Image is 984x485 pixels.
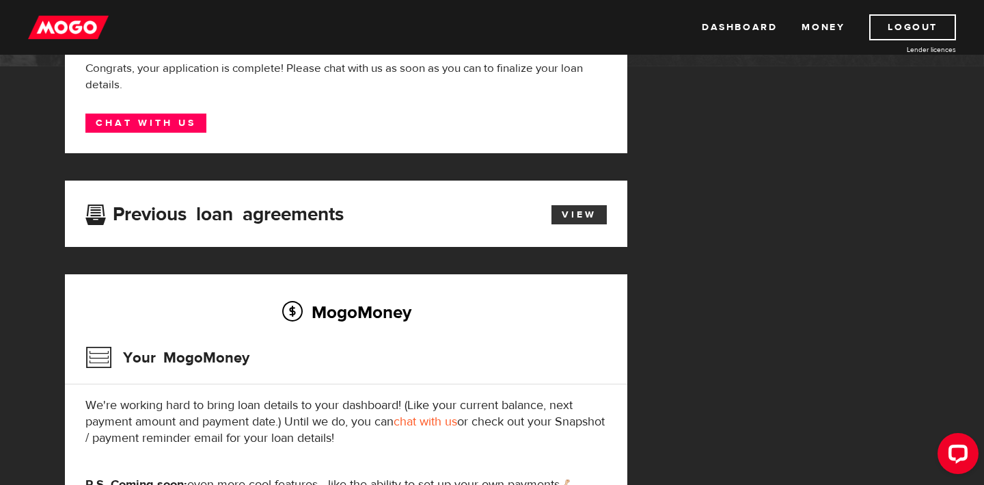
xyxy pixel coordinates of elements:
[394,414,457,430] a: chat with us
[28,14,109,40] img: mogo_logo-11ee424be714fa7cbb0f0f49df9e16ec.png
[869,14,956,40] a: Logout
[85,340,249,376] h3: Your MogoMoney
[85,114,206,133] a: Chat with us
[927,428,984,485] iframe: LiveChat chat widget
[85,203,344,221] h3: Previous loan agreements
[802,14,845,40] a: Money
[853,44,956,55] a: Lender licences
[85,60,607,93] div: Congrats, your application is complete! Please chat with us as soon as you can to finalize your l...
[85,397,607,447] p: We're working hard to bring loan details to your dashboard! (Like your current balance, next paym...
[702,14,777,40] a: Dashboard
[85,298,607,326] h2: MogoMoney
[551,205,607,224] a: View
